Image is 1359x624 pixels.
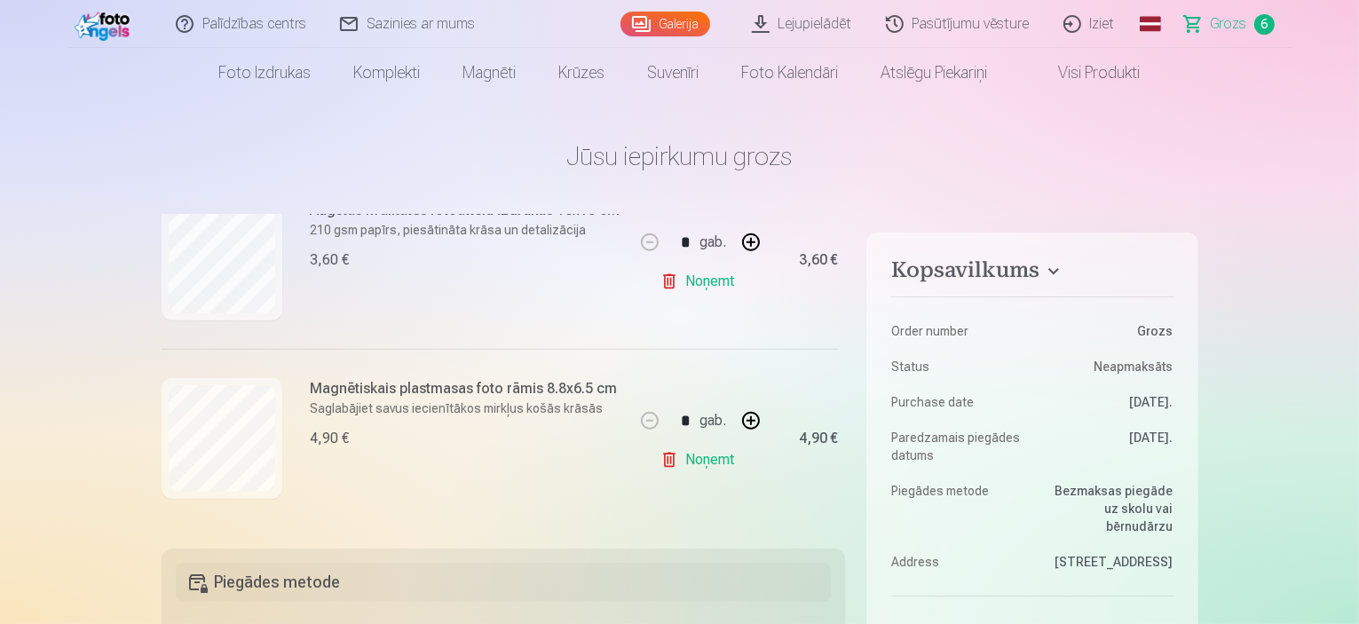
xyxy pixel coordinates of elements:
[1009,48,1162,98] a: Visi produkti
[660,442,741,478] a: Noņemt
[198,48,333,98] a: Foto izdrukas
[699,399,726,442] div: gab.
[891,482,1023,535] dt: Piegādes metode
[721,48,860,98] a: Foto kalendāri
[627,48,721,98] a: Suvenīri
[799,255,838,265] div: 3,60 €
[891,358,1023,375] dt: Status
[333,48,442,98] a: Komplekti
[75,7,135,41] img: /fa1
[891,553,1023,571] dt: Address
[860,48,1009,98] a: Atslēgu piekariņi
[891,393,1023,411] dt: Purchase date
[442,48,538,98] a: Magnēti
[176,563,832,602] h5: Piegādes metode
[1211,13,1247,35] span: Grozs
[311,221,620,239] p: 210 gsm papīrs, piesātināta krāsa un detalizācija
[538,48,627,98] a: Krūzes
[891,257,1173,289] button: Kopsavilkums
[660,264,741,299] a: Noņemt
[311,399,618,417] p: Saglabājiet savus iecienītākos mirkļus košās krāsās
[1254,14,1275,35] span: 6
[1094,358,1173,375] span: Neapmaksāts
[799,433,838,444] div: 4,90 €
[1041,482,1173,535] dd: Bezmaksas piegāde uz skolu vai bērnudārzu
[311,249,350,271] div: 3,60 €
[1041,322,1173,340] dd: Grozs
[620,12,710,36] a: Galerija
[891,429,1023,464] dt: Paredzamais piegādes datums
[699,221,726,264] div: gab.
[891,322,1023,340] dt: Order number
[1041,553,1173,571] dd: [STREET_ADDRESS]
[311,428,350,449] div: 4,90 €
[1041,393,1173,411] dd: [DATE].
[162,140,1198,172] h1: Jūsu iepirkumu grozs
[311,378,618,399] h6: Magnētiskais plastmasas foto rāmis 8.8x6.5 cm
[1041,429,1173,464] dd: [DATE].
